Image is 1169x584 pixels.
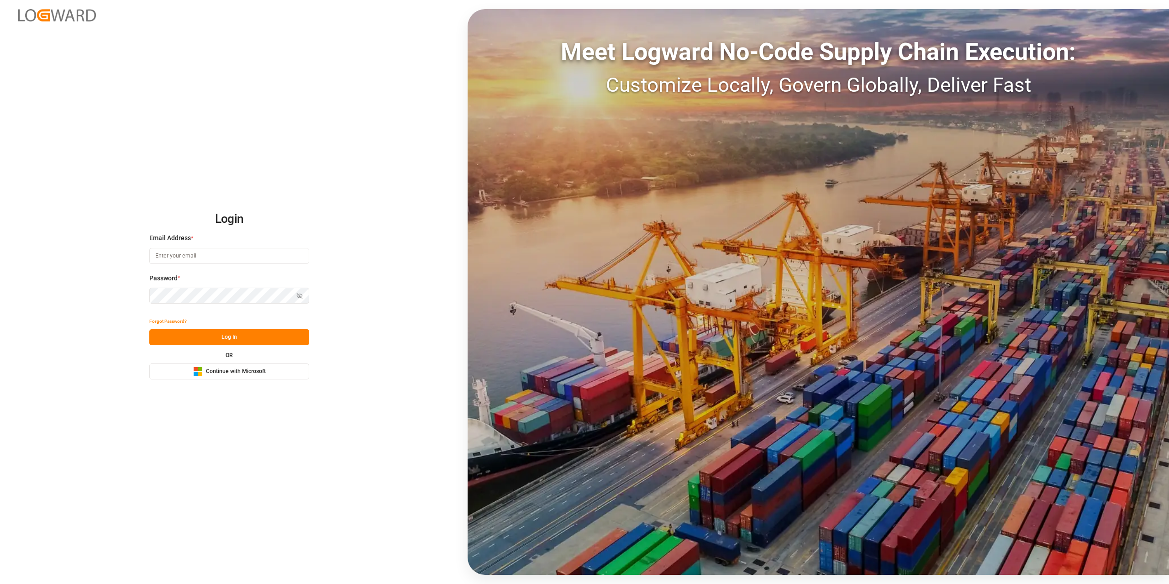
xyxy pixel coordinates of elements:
div: Customize Locally, Govern Globally, Deliver Fast [468,70,1169,100]
span: Email Address [149,233,191,243]
button: Forgot Password? [149,313,187,329]
h2: Login [149,205,309,234]
button: Continue with Microsoft [149,363,309,379]
span: Password [149,274,178,283]
img: Logward_new_orange.png [18,9,96,21]
button: Log In [149,329,309,345]
small: OR [226,353,233,358]
span: Continue with Microsoft [206,368,266,376]
div: Meet Logward No-Code Supply Chain Execution: [468,34,1169,70]
input: Enter your email [149,248,309,264]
